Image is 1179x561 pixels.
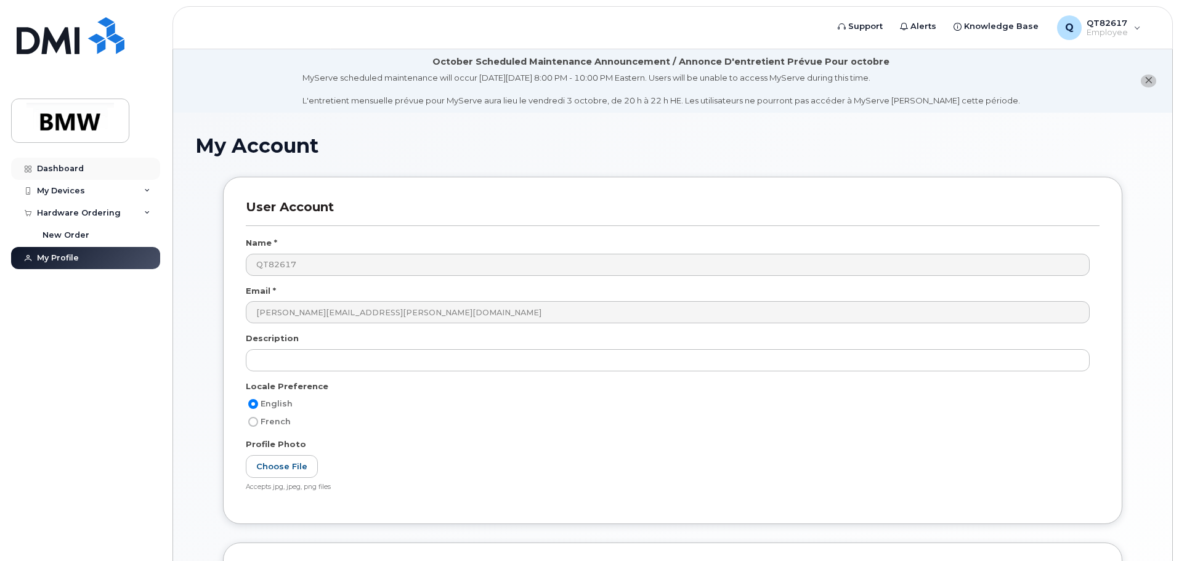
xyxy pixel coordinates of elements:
div: October Scheduled Maintenance Announcement / Annonce D'entretient Prévue Pour octobre [432,55,889,68]
h1: My Account [195,135,1150,156]
div: MyServe scheduled maintenance will occur [DATE][DATE] 8:00 PM - 10:00 PM Eastern. Users will be u... [302,72,1020,107]
input: French [248,417,258,427]
label: Email * [246,285,276,297]
button: close notification [1141,75,1156,87]
label: Description [246,333,299,344]
iframe: Messenger Launcher [1125,507,1170,552]
label: Profile Photo [246,438,306,450]
input: English [248,399,258,409]
span: English [261,399,293,408]
label: Locale Preference [246,381,328,392]
span: French [261,417,291,426]
div: Accepts jpg, jpeg, png files [246,483,1090,492]
label: Name * [246,237,277,249]
h3: User Account [246,200,1100,226]
label: Choose File [246,455,318,478]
